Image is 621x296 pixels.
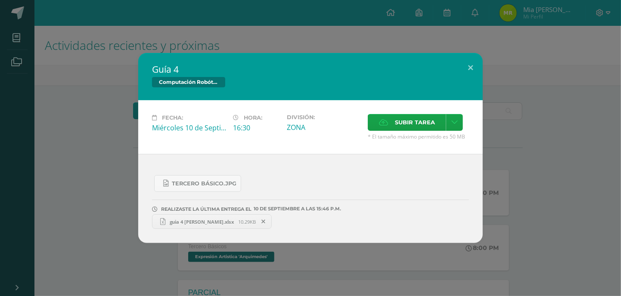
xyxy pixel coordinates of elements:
[233,123,280,133] div: 16:30
[162,114,183,121] span: Fecha:
[152,63,469,75] h2: Guía 4
[368,133,469,140] span: * El tamaño máximo permitido es 50 MB
[161,206,252,212] span: REALIZASTE LA ÚLTIMA ENTREGA EL
[287,114,361,120] label: División:
[239,219,256,225] span: 10.29KB
[458,53,483,82] button: Close (Esc)
[172,180,236,187] span: Tercero Básico.jpg
[287,123,361,132] div: ZONA
[165,219,239,225] span: guia 4 [PERSON_NAME].xlsx
[152,123,226,133] div: Miércoles 10 de Septiembre
[395,114,435,130] span: Subir tarea
[152,214,272,229] a: guia 4 [PERSON_NAME].xlsx 10.29KB
[244,114,262,121] span: Hora:
[154,175,241,192] a: Tercero Básico.jpg
[152,77,225,87] span: Computación Robótica
[257,217,271,226] span: Remover entrega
